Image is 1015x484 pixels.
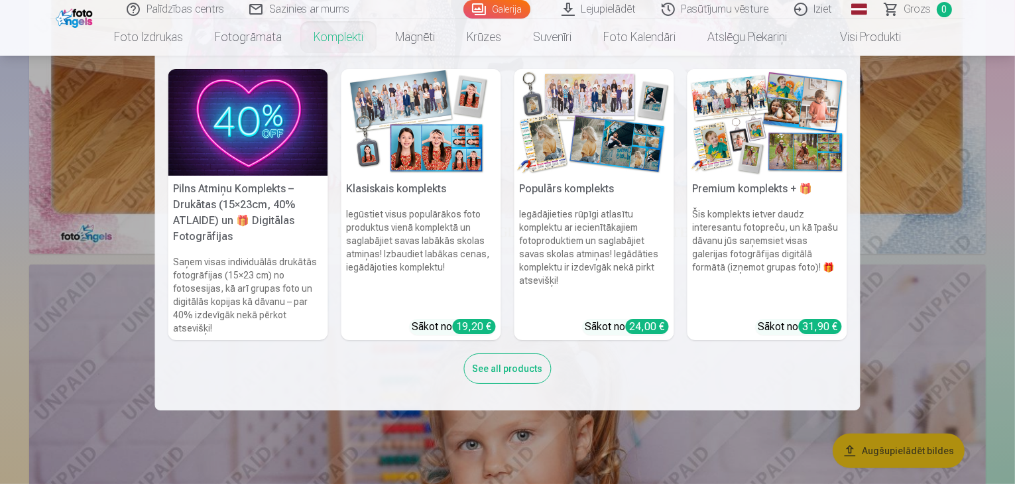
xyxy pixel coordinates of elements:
img: Pilns Atmiņu Komplekts – Drukātas (15×23cm, 40% ATLAIDE) un 🎁 Digitālas Fotogrāfijas [168,69,328,176]
a: Klasiskais komplektsKlasiskais komplektsIegūstiet visus populārākos foto produktus vienā komplekt... [341,69,501,340]
a: Atslēgu piekariņi [691,19,803,56]
h5: Pilns Atmiņu Komplekts – Drukātas (15×23cm, 40% ATLAIDE) un 🎁 Digitālas Fotogrāfijas [168,176,328,250]
a: Foto kalendāri [587,19,691,56]
h6: Saņem visas individuālās drukātās fotogrāfijas (15×23 cm) no fotosesijas, kā arī grupas foto un d... [168,250,328,340]
h5: Populārs komplekts [514,176,674,202]
a: Populārs komplektsPopulārs komplektsIegādājieties rūpīgi atlasītu komplektu ar iecienītākajiem fo... [514,69,674,340]
a: Komplekti [298,19,379,56]
img: Klasiskais komplekts [341,69,501,176]
a: See all products [464,361,552,375]
h6: Iegūstiet visus populārākos foto produktus vienā komplektā un saglabājiet savas labākās skolas at... [341,202,501,314]
a: Pilns Atmiņu Komplekts – Drukātas (15×23cm, 40% ATLAIDE) un 🎁 Digitālas Fotogrāfijas Pilns Atmiņu... [168,69,328,340]
img: Populārs komplekts [514,69,674,176]
div: Sākot no [412,319,496,335]
span: Grozs [904,1,931,17]
a: Krūzes [451,19,517,56]
a: Visi produkti [803,19,917,56]
span: 0 [937,2,952,17]
img: /fa1 [56,5,96,28]
a: Foto izdrukas [98,19,199,56]
h5: Klasiskais komplekts [341,176,501,202]
a: Suvenīri [517,19,587,56]
div: 24,00 € [626,319,669,334]
h6: Šis komplekts ietver daudz interesantu fotopreču, un kā īpašu dāvanu jūs saņemsiet visas galerija... [687,202,847,314]
h5: Premium komplekts + 🎁 [687,176,847,202]
img: Premium komplekts + 🎁 [687,69,847,176]
div: Sākot no [585,319,669,335]
div: 19,20 € [453,319,496,334]
h6: Iegādājieties rūpīgi atlasītu komplektu ar iecienītākajiem fotoproduktiem un saglabājiet savas sk... [514,202,674,314]
div: See all products [464,353,552,384]
a: Premium komplekts + 🎁 Premium komplekts + 🎁Šis komplekts ietver daudz interesantu fotopreču, un k... [687,69,847,340]
a: Fotogrāmata [199,19,298,56]
div: 31,90 € [799,319,842,334]
div: Sākot no [758,319,842,335]
a: Magnēti [379,19,451,56]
